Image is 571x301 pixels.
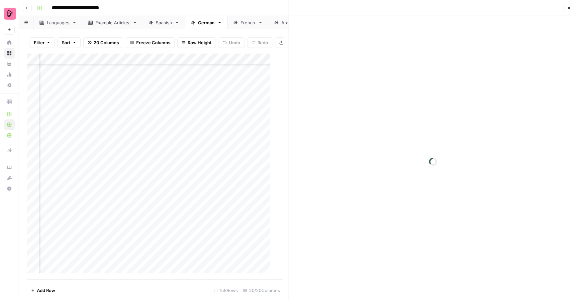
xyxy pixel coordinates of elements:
span: 20 Columns [94,39,119,46]
div: Languages [47,19,69,26]
span: Row Height [188,39,212,46]
button: Sort [57,37,81,48]
div: What's new? [4,173,14,183]
span: Filter [34,39,45,46]
button: Workspace: Preply [4,5,15,22]
button: Undo [219,37,244,48]
a: Languages [34,16,82,29]
a: Browse [4,48,15,59]
a: German [185,16,228,29]
a: Arabic [268,16,308,29]
button: What's new? [4,173,15,183]
button: Filter [30,37,55,48]
span: Add Row [37,287,55,294]
a: AI for non-English languages [4,119,15,130]
span: Undo [229,39,240,46]
div: Arabic [281,19,295,26]
a: AirOps Academy [4,162,15,173]
a: Home [4,37,15,48]
a: French [228,16,268,29]
a: English Content [4,109,15,119]
button: Redo [247,37,272,48]
div: Spanish [156,19,172,26]
img: Preply Logo [4,8,16,20]
a: Settings [4,80,15,90]
div: 20/20 Columns [240,285,283,296]
div: French [240,19,255,26]
button: Row Height [177,37,216,48]
span: Sort [62,39,70,46]
a: Spanish [143,16,185,29]
span: Freeze Columns [136,39,170,46]
span: Redo [257,39,268,46]
div: 158 Rows [211,285,240,296]
div: Example Articles [95,19,130,26]
a: Your Data [4,59,15,69]
a: interlinking test 2 [4,130,15,141]
div: German [198,19,215,26]
a: Monitoring [4,69,15,80]
button: Freeze Columns [126,37,175,48]
a: Example Articles [82,16,143,29]
button: 20 Columns [83,37,123,48]
button: Help + Support [4,183,15,194]
button: Add Row [27,285,59,296]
